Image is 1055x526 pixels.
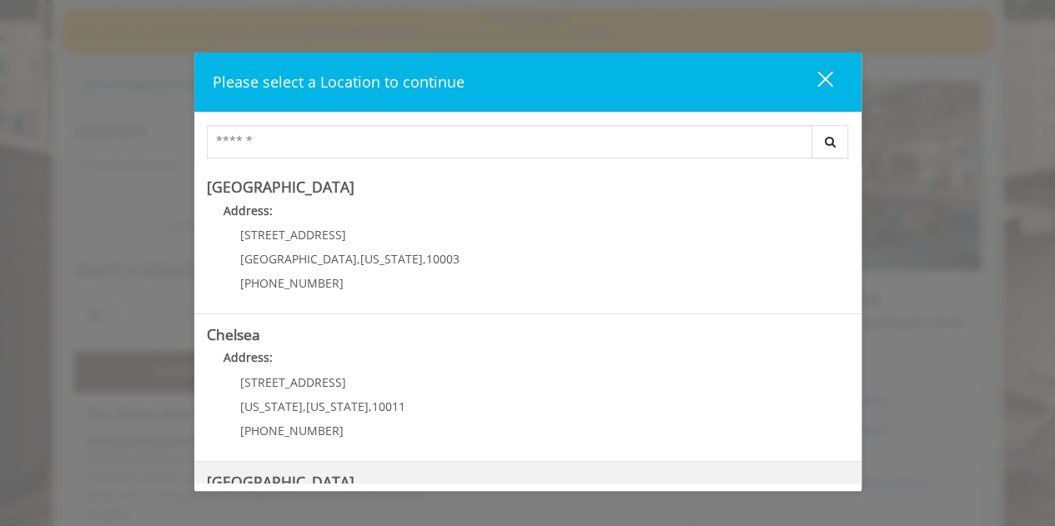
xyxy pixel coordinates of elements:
button: close dialog [786,65,843,99]
span: 10011 [372,398,405,414]
span: Please select a Location to continue [213,72,465,92]
div: close dialog [798,70,831,95]
b: Address: [224,349,273,365]
i: Search button [821,136,840,148]
span: [STREET_ADDRESS] [240,374,346,390]
b: [GEOGRAPHIC_DATA] [207,177,354,197]
span: , [303,398,306,414]
div: Center Select [207,125,849,167]
span: [PHONE_NUMBER] [240,275,344,291]
span: [US_STATE] [240,398,303,414]
span: [US_STATE] [306,398,369,414]
span: 10003 [426,251,460,267]
span: [STREET_ADDRESS] [240,227,346,243]
b: Chelsea [207,324,260,344]
b: [GEOGRAPHIC_DATA] [207,472,354,492]
span: [US_STATE] [360,251,423,267]
input: Search Center [207,125,812,158]
span: , [369,398,372,414]
span: [PHONE_NUMBER] [240,423,344,438]
b: Address: [224,203,273,218]
span: , [357,251,360,267]
span: , [423,251,426,267]
span: [GEOGRAPHIC_DATA] [240,251,357,267]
